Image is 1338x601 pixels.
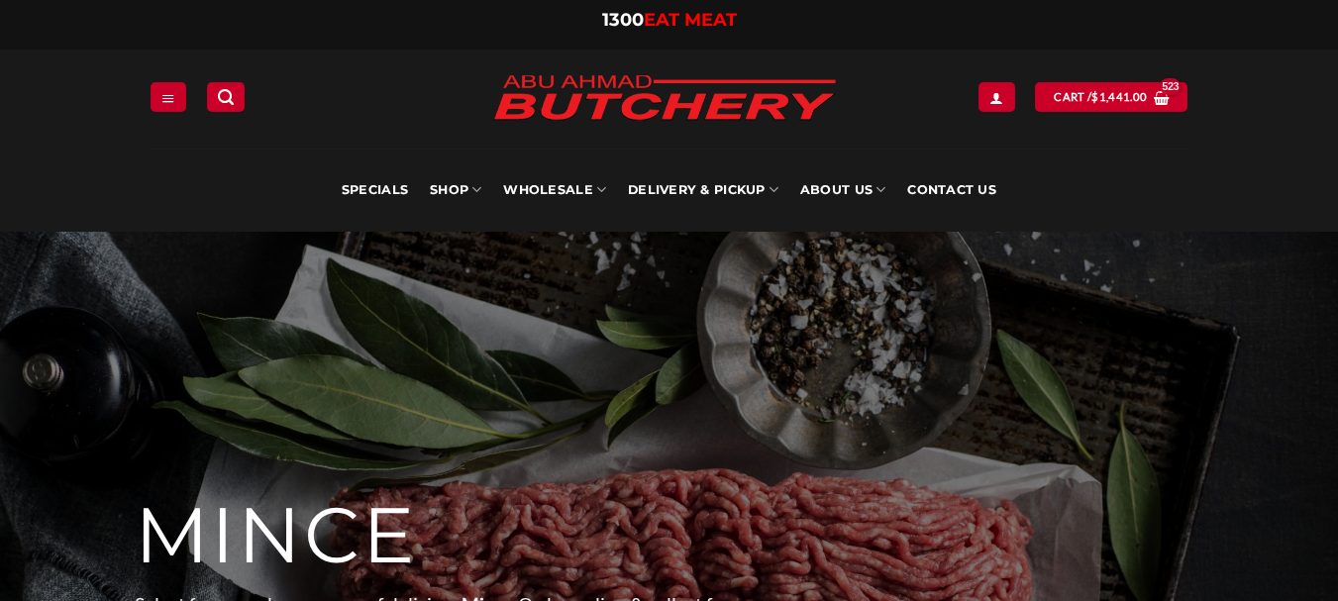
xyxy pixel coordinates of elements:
[503,149,606,232] a: Wholesale
[602,9,737,31] a: 1300EAT MEAT
[602,9,644,31] span: 1300
[907,149,996,232] a: Contact Us
[978,82,1014,111] a: My account
[207,82,245,111] a: Search
[800,149,885,232] a: About Us
[1035,82,1187,111] a: View cart
[644,9,737,31] span: EAT MEAT
[1091,88,1098,106] span: $
[628,149,778,232] a: Delivery & Pickup
[1091,90,1147,103] bdi: 1,441.00
[342,149,408,232] a: Specials
[151,82,186,111] a: Menu
[430,149,481,232] a: SHOP
[135,488,417,583] span: MINCE
[476,61,853,137] img: Abu Ahmad Butchery
[1054,88,1147,106] span: Cart /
